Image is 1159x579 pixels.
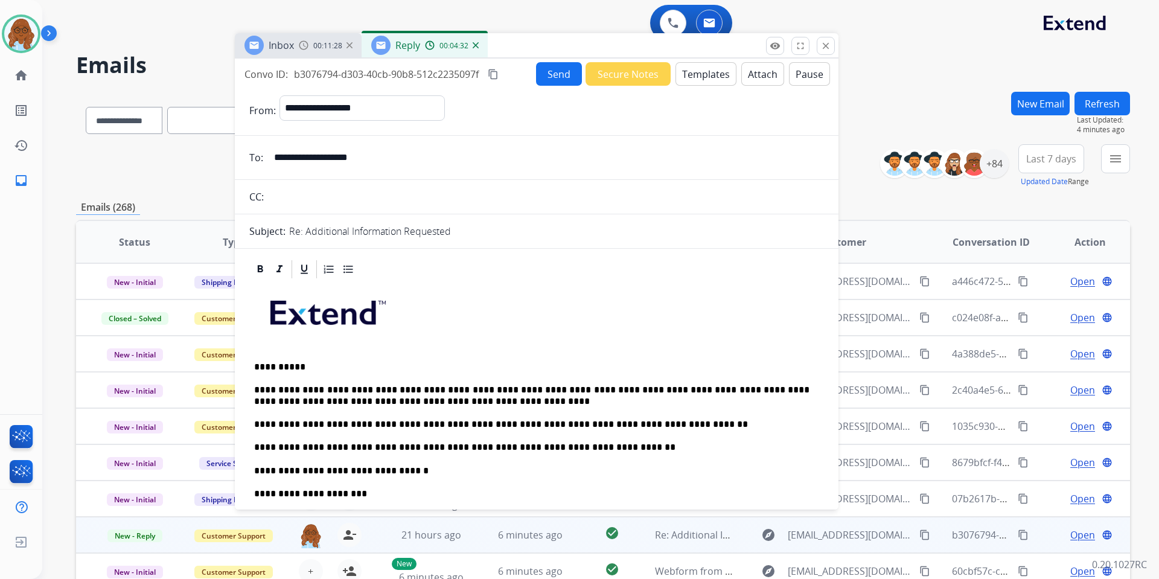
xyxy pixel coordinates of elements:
mat-icon: explore [761,564,776,578]
mat-icon: content_copy [919,529,930,540]
h2: Emails [76,53,1130,77]
span: New - Initial [107,493,163,506]
span: 8679bfcf-f4e9-42ac-a88c-9da613533299 [952,456,1130,469]
p: To: [249,150,263,165]
mat-icon: home [14,68,28,83]
button: Refresh [1074,92,1130,115]
mat-icon: language [1102,529,1113,540]
span: Type [223,235,245,249]
div: Italic [270,260,289,278]
mat-icon: content_copy [919,566,930,577]
p: 0.20.1027RC [1092,557,1147,572]
mat-icon: language [1102,276,1113,287]
mat-icon: content_copy [919,385,930,395]
div: Bullet List [339,260,357,278]
button: Send [536,62,582,86]
div: Underline [295,260,313,278]
span: Open [1070,310,1095,325]
span: 00:11:28 [313,41,342,51]
p: Emails (268) [76,200,140,215]
mat-icon: content_copy [919,493,930,504]
mat-icon: content_copy [488,69,499,80]
button: Last 7 days [1018,144,1084,173]
span: New - Initial [107,457,163,470]
button: Secure Notes [586,62,671,86]
span: + [308,564,313,578]
button: New Email [1011,92,1070,115]
span: 60cbf57c-cdc0-4732-8372-7491aac5b680 [952,565,1134,578]
span: Open [1070,274,1095,289]
p: New [392,558,417,570]
span: Last 7 days [1026,156,1076,161]
img: agent-avatar [299,523,323,548]
span: Customer Support [194,529,273,542]
span: New - Initial [107,385,163,397]
span: 07b2617b-c2cf-4d8f-a5c1-3a3c0365e7e2 [952,492,1132,505]
span: New - Initial [107,421,163,433]
div: Ordered List [320,260,338,278]
span: Open [1070,564,1095,578]
mat-icon: content_copy [1018,457,1029,468]
mat-icon: content_copy [1018,421,1029,432]
span: Reply [395,39,420,52]
span: 6 minutes ago [498,528,563,542]
span: [EMAIL_ADDRESS][DOMAIN_NAME] [788,455,912,470]
span: [EMAIL_ADDRESS][DOMAIN_NAME] [788,347,912,361]
img: avatar [4,17,38,51]
span: Webform from [EMAIL_ADDRESS][DOMAIN_NAME] on [DATE] [655,565,928,578]
span: Open [1070,347,1095,361]
span: New - Initial [107,566,163,578]
mat-icon: person_add [342,564,357,578]
p: From: [249,103,276,118]
div: Bold [251,260,269,278]
span: Customer [819,235,866,249]
button: Pause [789,62,830,86]
span: b3076794-d303-40cb-90b8-512c2235097f [294,68,479,81]
mat-icon: explore [761,528,776,542]
span: Shipping Protection [194,276,277,289]
mat-icon: content_copy [1018,312,1029,323]
span: [EMAIL_ADDRESS][DOMAIN_NAME] [788,274,912,289]
span: c024e08f-ac63-4eb8-a336-7e94cd65fa3e [952,311,1132,324]
mat-icon: content_copy [1018,276,1029,287]
mat-icon: inbox [14,173,28,188]
span: Re: Additional Information Requested [655,528,826,542]
button: Attach [741,62,784,86]
mat-icon: content_copy [1018,385,1029,395]
span: Customer Support [194,348,273,361]
button: Templates [675,62,736,86]
mat-icon: content_copy [919,457,930,468]
mat-icon: menu [1108,152,1123,166]
span: 2c40a4e5-6e41-413a-9e45-b2cc76231b51 [952,383,1137,397]
span: 00:04:32 [439,41,468,51]
span: Open [1070,491,1095,506]
mat-icon: list_alt [14,103,28,118]
span: Last Updated: [1077,115,1130,125]
span: Shipping Protection [194,493,277,506]
span: Customer Support [194,566,273,578]
mat-icon: language [1102,421,1113,432]
mat-icon: content_copy [1018,348,1029,359]
span: 1035c930-d755-41b5-a6b2-33cdeeb5dd43 [952,420,1141,433]
mat-icon: language [1102,348,1113,359]
span: 21 hours ago [401,528,461,542]
span: a446c472-50fa-4a42-ad7d-dbc395115915 [952,275,1137,288]
span: Customer Support [194,385,273,397]
p: Subject: [249,224,286,238]
mat-icon: person_remove [342,528,357,542]
span: [EMAIL_ADDRESS][DOMAIN_NAME] [788,419,912,433]
button: Updated Date [1021,177,1068,187]
span: Open [1070,455,1095,470]
span: b3076794-d303-40cb-90b8-512c2235097f [952,528,1137,542]
span: 6 minutes ago [498,565,563,578]
span: Conversation ID [953,235,1030,249]
mat-icon: language [1102,385,1113,395]
span: 4a388de5-d2db-44d8-a0f5-90f6da387438 [952,347,1137,360]
mat-icon: history [14,138,28,153]
mat-icon: content_copy [1018,529,1029,540]
mat-icon: check_circle [605,526,619,540]
span: [EMAIL_ADDRESS][DOMAIN_NAME] [788,564,912,578]
mat-icon: content_copy [919,312,930,323]
span: 4 minutes ago [1077,125,1130,135]
span: Open [1070,383,1095,397]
